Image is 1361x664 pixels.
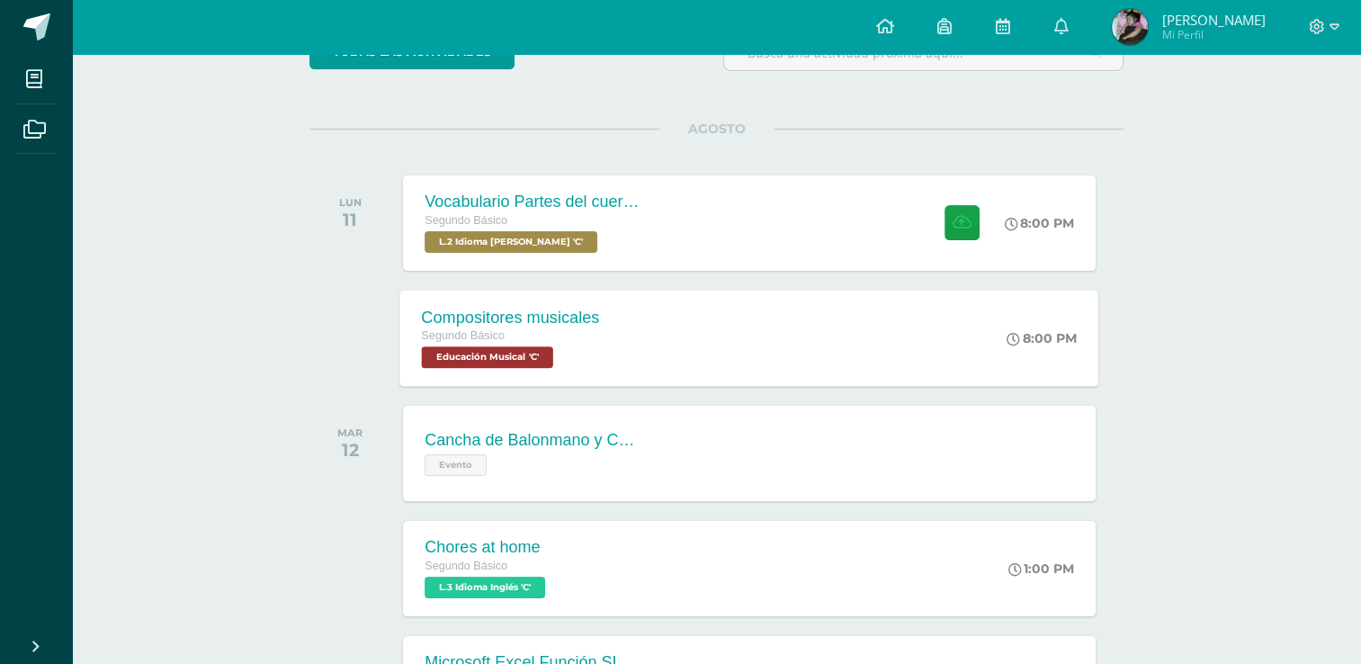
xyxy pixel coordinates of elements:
[1161,27,1265,42] span: Mi Perfil
[422,346,553,368] span: Educación Musical 'C'
[425,431,640,450] div: Cancha de Balonmano y Contenido
[1112,9,1148,45] img: 4f393c19de5be00f311d0127ec8ac78b.png
[425,193,640,211] div: Vocabulario Partes del cuerpo
[339,196,362,209] div: LUN
[425,454,487,476] span: Evento
[425,560,507,572] span: Segundo Básico
[422,329,506,342] span: Segundo Básico
[659,121,775,137] span: AGOSTO
[337,426,363,439] div: MAR
[425,214,507,227] span: Segundo Básico
[1008,561,1074,577] div: 1:00 PM
[425,538,550,557] div: Chores at home
[422,308,600,327] div: Compositores musicales
[1161,11,1265,29] span: [PERSON_NAME]
[1007,330,1078,346] div: 8:00 PM
[425,577,545,598] span: L.3 Idioma Inglés 'C'
[1005,215,1074,231] div: 8:00 PM
[339,209,362,230] div: 11
[425,231,597,253] span: L.2 Idioma Maya Kaqchikel 'C'
[337,439,363,461] div: 12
